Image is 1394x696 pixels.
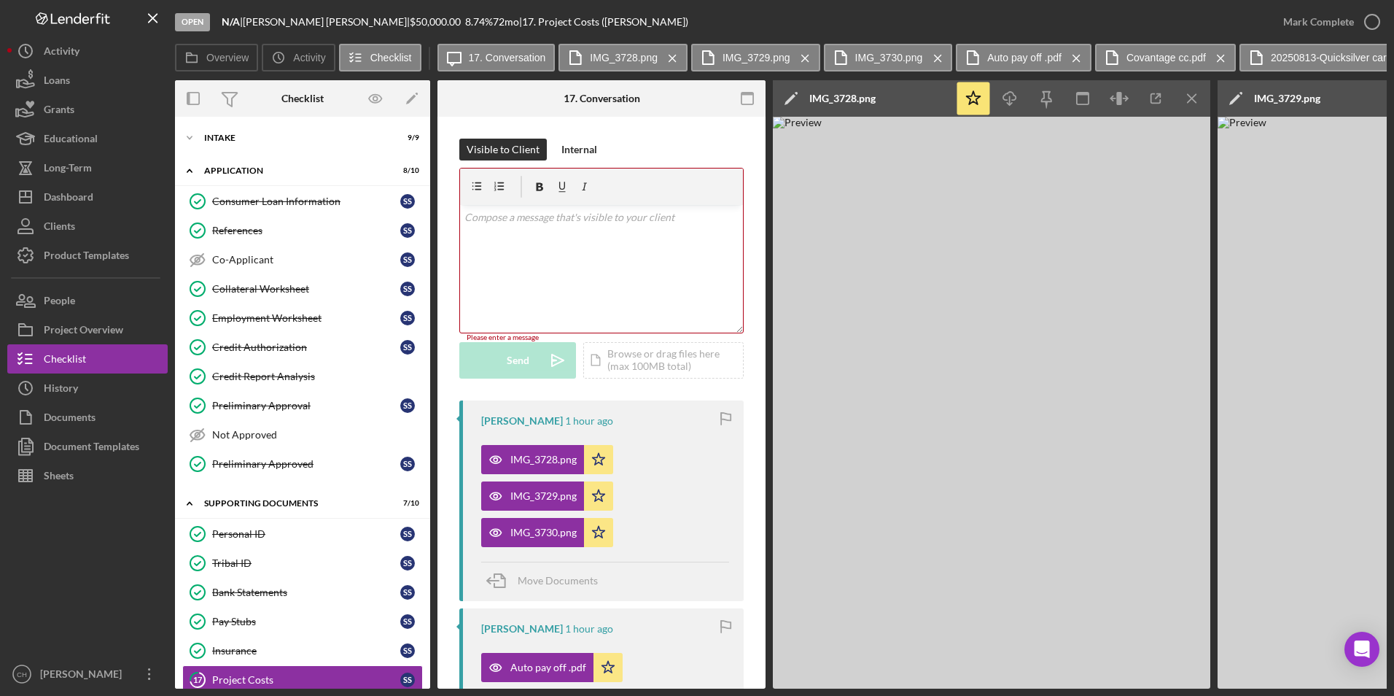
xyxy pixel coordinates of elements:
button: 17. Conversation [437,44,556,71]
div: References [212,225,400,236]
div: Application [204,166,383,175]
div: 17. Conversation [564,93,640,104]
div: S S [400,585,415,600]
button: IMG_3728.png [481,445,613,474]
button: Product Templates [7,241,168,270]
a: Collateral WorksheetSS [182,274,423,303]
a: ReferencesSS [182,216,423,245]
button: Clients [7,212,168,241]
div: Credit Report Analysis [212,371,422,382]
div: Loans [44,66,70,98]
div: S S [400,340,415,355]
button: IMG_3730.png [824,44,953,71]
button: Covantage cc.pdf [1095,44,1236,71]
button: Sheets [7,461,168,490]
div: Educational [44,124,98,157]
div: | [222,16,243,28]
div: 8 / 10 [393,166,419,175]
button: Internal [554,139,604,161]
a: Not Approved [182,420,423,449]
a: Tribal IDSS [182,549,423,578]
button: IMG_3730.png [481,518,613,547]
div: S S [400,457,415,471]
div: S S [400,398,415,413]
button: Overview [175,44,258,71]
div: Open Intercom Messenger [1344,632,1379,667]
div: IMG_3730.png [510,527,577,538]
div: Activity [44,36,79,69]
button: Auto pay off .pdf [481,653,623,682]
button: Educational [7,124,168,153]
div: Project Overview [44,315,123,348]
label: Checklist [370,52,412,63]
div: Insurance [212,645,400,657]
time: 2025-08-27 16:24 [565,623,613,635]
button: IMG_3728.png [558,44,688,71]
a: Documents [7,403,168,432]
a: People [7,286,168,315]
label: 17. Conversation [469,52,546,63]
div: Internal [561,139,597,161]
button: History [7,374,168,403]
a: Credit AuthorizationSS [182,333,423,362]
button: IMG_3729.png [481,482,613,511]
div: Personal ID [212,528,400,540]
a: InsuranceSS [182,636,423,665]
button: Project Overview [7,315,168,344]
div: S S [400,223,415,238]
div: Please enter a message [459,333,744,342]
div: [PERSON_NAME] [36,660,131,692]
div: Intake [204,134,383,142]
div: Pay Stubs [212,616,400,627]
div: IMG_3729.png [510,490,577,502]
div: S S [400,673,415,687]
a: Credit Report Analysis [182,362,423,391]
div: S S [400,194,415,209]
div: $50,000.00 [410,16,465,28]
a: Consumer Loan InformationSS [182,187,423,216]
div: 9 / 9 [393,134,419,142]
label: Covantage cc.pdf [1126,52,1206,63]
div: Consumer Loan Information [212,196,400,207]
div: Clients [44,212,75,244]
button: Checklist [7,344,168,374]
label: Activity [293,52,325,63]
time: 2025-08-27 16:26 [565,415,613,427]
button: Long-Term [7,153,168,182]
div: Auto pay off .pdf [510,662,586,673]
text: CH [17,670,27,678]
div: S S [400,282,415,296]
div: Co-Applicant [212,254,400,266]
a: 17Project CostsSS [182,665,423,695]
a: Co-ApplicantSS [182,245,423,274]
div: Tribal ID [212,557,400,569]
button: IMG_3729.png [691,44,820,71]
button: Dashboard [7,182,168,212]
span: Move Documents [518,574,598,587]
div: 7 / 10 [393,499,419,508]
div: 72 mo [493,16,519,28]
div: History [44,374,78,406]
label: Auto pay off .pdf [987,52,1062,63]
button: Checklist [339,44,421,71]
div: Sheets [44,461,74,494]
div: Send [507,342,529,379]
label: IMG_3729.png [723,52,790,63]
a: Preliminary ApprovalSS [182,391,423,420]
div: IMG_3729.png [1254,93,1320,104]
a: Preliminary ApprovedSS [182,449,423,479]
div: Product Templates [44,241,129,274]
a: Pay StubsSS [182,607,423,636]
button: Mark Complete [1269,7,1387,36]
div: | 17. Project Costs ([PERSON_NAME]) [519,16,688,28]
button: Visible to Client [459,139,547,161]
a: Employment WorksheetSS [182,303,423,333]
label: IMG_3730.png [855,52,923,63]
div: S S [400,311,415,325]
div: S S [400,556,415,571]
